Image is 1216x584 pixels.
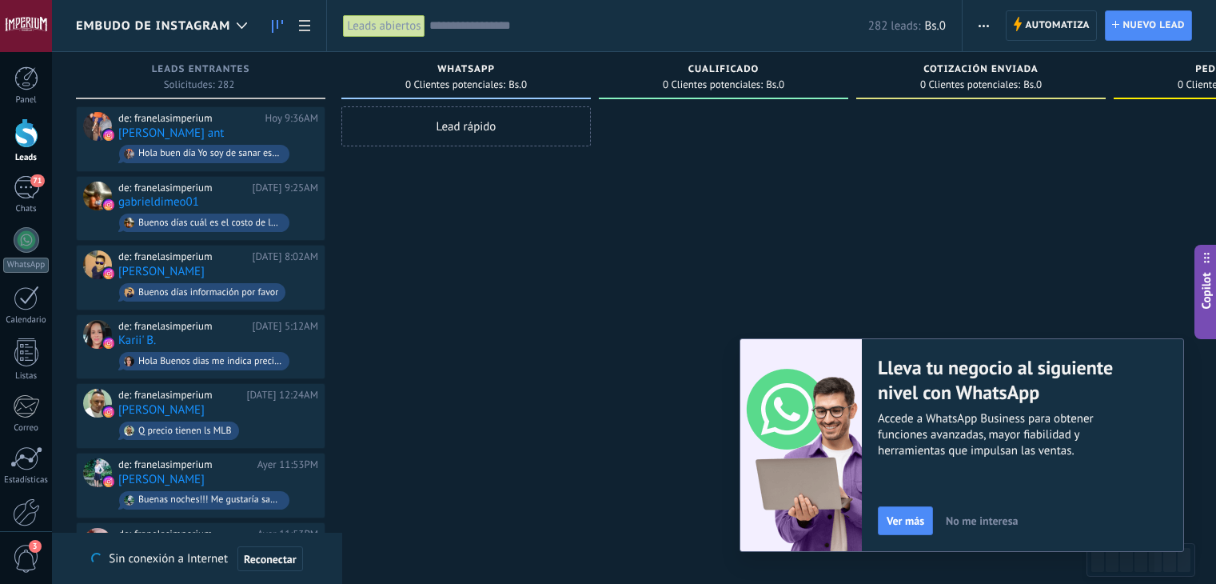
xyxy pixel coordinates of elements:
[1105,10,1192,41] a: Nuevo lead
[83,389,112,418] div: Jesus Ernesto Ramirez
[164,80,235,90] span: Solicitudes: 282
[920,80,1020,90] span: 0 Clientes potenciales:
[118,528,252,541] div: de: franelasimperium
[349,64,583,78] div: WHATSAPP
[3,258,49,273] div: WhatsApp
[405,80,505,90] span: 0 Clientes potenciales:
[878,355,1138,405] h2: Lleva tu negocio al siguiente nivel con WhatsApp
[253,182,318,194] div: [DATE] 9:25AM
[1198,273,1214,310] span: Copilot
[257,458,318,471] div: Ayer 11:53PM
[118,334,156,347] a: Karii' B.
[138,494,282,506] div: Buenas noches!!! Me gustaría saber el precio de las franelas
[118,403,205,417] a: [PERSON_NAME]
[341,106,591,146] div: Lead rápido
[3,204,50,214] div: Chats
[3,423,50,434] div: Correo
[508,80,527,90] span: Bs.0
[103,406,114,418] img: instagram.svg
[1122,11,1185,40] span: Nuevo lead
[868,18,921,34] span: 282 leads:
[83,250,112,279] div: Efrain Alberto Arias Iturriago
[246,389,318,402] div: [DATE] 12:24AM
[244,554,297,565] span: Reconectar
[83,458,112,487] div: Nathali Guevara
[118,320,247,333] div: de: franelasimperium
[257,528,318,541] div: Ayer 11:53PM
[91,546,302,572] div: Sin conexión a Internet
[103,338,114,349] img: instagram.svg
[688,64,760,75] span: Cualificado
[878,506,933,535] button: Ver más
[84,64,317,78] div: Leads Entrantes
[103,268,114,279] img: instagram.svg
[343,14,425,38] div: Leads abiertos
[878,411,1138,459] span: Accede a WhatsApp Business para obtener funciones avanzadas, mayor fiabilidad y herramientas que ...
[1023,80,1042,90] span: Bs.0
[118,389,241,402] div: de: franelasimperium
[265,112,318,125] div: Hoy 9:36AM
[607,64,840,78] div: Cualificado
[83,528,112,557] div: Trinidad Báez
[923,64,1039,75] span: Cotización enviada
[3,153,50,163] div: Leads
[3,95,50,106] div: Panel
[118,250,247,263] div: de: franelasimperium
[3,371,50,382] div: Listas
[83,320,112,349] div: Karii' B.
[118,126,224,140] a: [PERSON_NAME] ant
[138,148,282,159] div: Hola buen día Yo soy de sanar estado [PERSON_NAME] me gustaría comprar franelitas pero no sé cómo...
[253,320,318,333] div: [DATE] 5:12AM
[118,473,205,486] a: [PERSON_NAME]
[437,64,495,75] span: WHATSAPP
[138,426,232,437] div: Q precio tienen ls MLB
[1025,11,1090,40] span: Automatiza
[83,182,112,210] div: gabrieldimeo01
[663,80,763,90] span: 0 Clientes potenciales:
[253,250,318,263] div: [DATE] 8:02AM
[30,174,44,187] span: 71
[83,112,112,141] div: francy mileydes betancourt ant
[138,356,282,367] div: Hola Buenos dias me indica precio de la docena de camisa?
[3,475,50,486] div: Estadísticas
[76,18,230,34] span: Embudo de Instagram
[118,458,252,471] div: de: franelasimperium
[118,182,247,194] div: de: franelasimperium
[924,18,945,34] span: Bs.0
[152,64,250,75] span: Leads Entrantes
[946,515,1018,526] span: No me interesa
[29,540,42,553] span: 3
[138,287,278,298] div: Buenos días información por favor
[740,339,862,551] img: WaLite-migration.png
[118,112,259,125] div: de: franelasimperium
[118,195,199,209] a: gabrieldimeo01
[864,64,1098,78] div: Cotización enviada
[1006,10,1097,41] a: Automatiza
[3,315,50,326] div: Calendario
[103,199,114,210] img: instagram.svg
[118,265,205,278] a: [PERSON_NAME]
[887,515,924,526] span: Ver más
[103,476,114,487] img: instagram.svg
[939,509,1025,533] button: No me interesa
[237,546,303,572] button: Reconectar
[138,218,282,229] div: Buenos días cuál es el costo de las franelas
[103,130,114,141] img: instagram.svg
[766,80,784,90] span: Bs.0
